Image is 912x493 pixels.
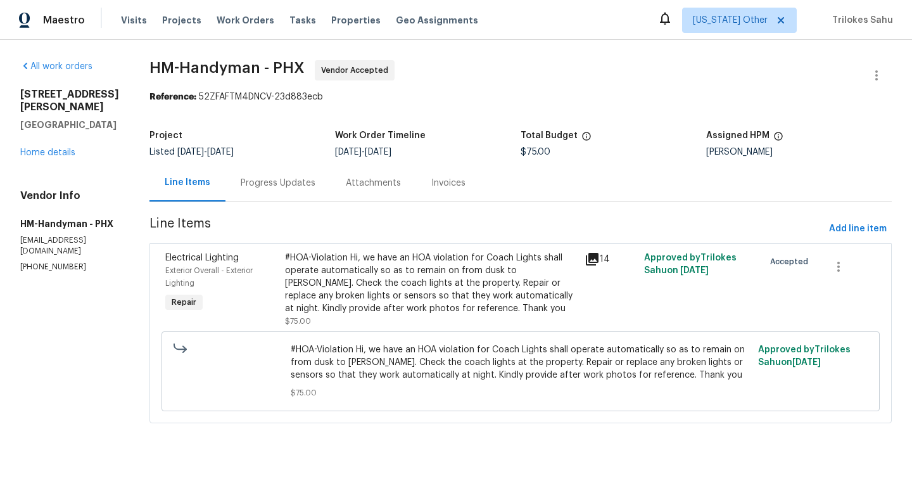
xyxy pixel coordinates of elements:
div: 14 [585,252,636,267]
span: Line Items [149,217,824,241]
span: $75.00 [285,317,311,325]
span: $75.00 [291,387,751,399]
p: [PHONE_NUMBER] [20,262,119,272]
span: Projects [162,14,201,27]
span: Repair [167,296,201,309]
span: Maestro [43,14,85,27]
b: Reference: [149,93,196,101]
span: Listed [149,148,234,157]
h5: Project [149,131,182,140]
div: Progress Updates [241,177,315,189]
span: The total cost of line items that have been proposed by Opendoor. This sum includes line items th... [581,131,592,148]
span: Vendor Accepted [321,64,393,77]
span: Exterior Overall - Exterior Lighting [165,267,253,287]
span: HM-Handyman - PHX [149,60,305,75]
div: 52ZFAFTM4DNCV-23d883ecb [149,91,892,103]
div: #HOA-Violation Hi, we have an HOA violation for Coach Lights shall operate automatically so as to... [285,252,577,315]
span: Geo Assignments [396,14,478,27]
span: Approved by Trilokes Sahu on [758,345,851,367]
span: Tasks [289,16,316,25]
span: Approved by Trilokes Sahu on [644,253,737,275]
span: Trilokes Sahu [827,14,893,27]
span: [DATE] [680,266,709,275]
span: #HOA-Violation Hi, we have an HOA violation for Coach Lights shall operate automatically so as to... [291,343,751,381]
h5: Total Budget [521,131,578,140]
div: Line Items [165,176,210,189]
h5: Work Order Timeline [335,131,426,140]
span: - [177,148,234,157]
span: Electrical Lighting [165,253,239,262]
span: The hpm assigned to this work order. [773,131,783,148]
div: Attachments [346,177,401,189]
span: - [335,148,391,157]
h2: [STREET_ADDRESS][PERSON_NAME] [20,88,119,113]
span: Visits [121,14,147,27]
h5: [GEOGRAPHIC_DATA] [20,118,119,131]
p: [EMAIL_ADDRESS][DOMAIN_NAME] [20,235,119,257]
span: Properties [331,14,381,27]
span: [DATE] [335,148,362,157]
span: Add line item [829,221,887,237]
button: Add line item [824,217,892,241]
span: [US_STATE] Other [693,14,768,27]
a: All work orders [20,62,92,71]
h5: Assigned HPM [706,131,769,140]
span: [DATE] [177,148,204,157]
span: [DATE] [365,148,391,157]
span: $75.00 [521,148,550,157]
div: [PERSON_NAME] [706,148,892,157]
div: Invoices [431,177,465,189]
h5: HM-Handyman - PHX [20,217,119,230]
span: [DATE] [792,358,821,367]
span: Work Orders [217,14,274,27]
span: [DATE] [207,148,234,157]
a: Home details [20,148,75,157]
span: Accepted [770,255,813,268]
h4: Vendor Info [20,189,119,202]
